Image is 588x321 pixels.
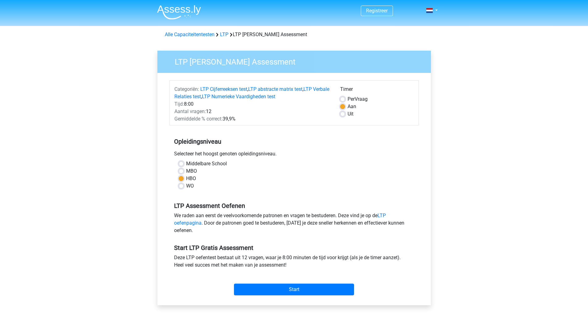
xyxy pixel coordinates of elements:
label: Aan [348,103,356,110]
div: 12 [170,108,336,115]
span: Gemiddelde % correct: [174,116,223,122]
span: Per [348,96,355,102]
a: Registreer [366,8,388,14]
label: Uit [348,110,353,118]
a: LTP [220,32,228,37]
a: LTP Cijferreeksen test [200,86,247,92]
label: Vraag [348,95,368,103]
div: Selecteer het hoogst genoten opleidingsniveau. [169,150,419,160]
input: Start [234,284,354,295]
span: Tijd: [174,101,184,107]
a: Alle Capaciteitentesten [165,32,215,37]
div: , , , [170,86,336,100]
label: HBO [186,175,196,182]
h3: LTP [PERSON_NAME] Assessment [167,55,426,67]
div: Timer [340,86,414,95]
div: LTP [PERSON_NAME] Assessment [162,31,426,38]
h5: Start LTP Gratis Assessment [174,244,414,251]
div: 8:00 [170,100,336,108]
div: We raden aan eerst de veelvoorkomende patronen en vragen te bestuderen. Deze vind je op de . Door... [169,212,419,237]
label: MBO [186,167,197,175]
h5: Opleidingsniveau [174,135,414,148]
label: Middelbare School [186,160,227,167]
span: Categoriën: [174,86,199,92]
img: Assessly [157,5,201,19]
a: LTP abstracte matrix test [248,86,302,92]
h5: LTP Assessment Oefenen [174,202,414,209]
label: WO [186,182,194,190]
span: Aantal vragen: [174,108,206,114]
div: 39,9% [170,115,336,123]
div: Deze LTP oefentest bestaat uit 12 vragen, waar je 8:00 minuten de tijd voor krijgt (als je de tim... [169,254,419,271]
a: LTP Numerieke Vaardigheden test [202,94,275,99]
